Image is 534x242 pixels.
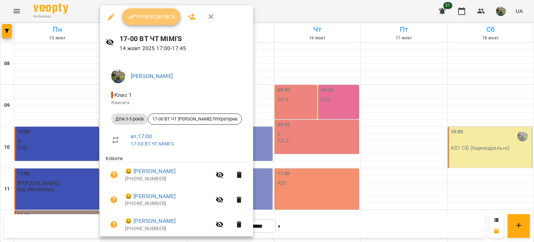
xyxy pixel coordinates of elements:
p: 14 жовт 2025 17:00 - 17:45 [120,44,248,53]
button: Урок відбувся [122,8,181,25]
p: [PHONE_NUMBER] [125,225,211,232]
a: 😀 [PERSON_NAME] [125,192,176,201]
button: Візит ще не сплачено. Додати оплату? [106,192,122,208]
a: вт , 17:00 [131,133,152,140]
p: Кімната [111,99,242,106]
span: 17-00 ВТ ЧТ [PERSON_NAME] Літературна [148,116,242,122]
button: Візит ще не сплачено. Додати оплату? [106,166,122,183]
span: Урок відбувся [128,13,175,21]
span: - Клас 1 [111,92,133,98]
a: 😀 [PERSON_NAME] [125,217,176,225]
button: Візит ще не сплачено. Додати оплату? [106,216,122,233]
a: 😀 [PERSON_NAME] [125,167,176,175]
a: 17-00 ВТ ЧТ MIMI'S [131,141,174,147]
div: 17-00 ВТ ЧТ [PERSON_NAME] Літературна [148,114,242,125]
p: [PHONE_NUMBER] [125,175,211,182]
span: Діти 3-5 років [111,116,148,122]
a: [PERSON_NAME] [131,73,173,79]
h6: 17-00 ВТ ЧТ MIMI'S [120,33,248,44]
img: f01d4343db5c932fedd74e1c54090270.jpg [111,69,125,83]
p: [PHONE_NUMBER] [125,200,211,207]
